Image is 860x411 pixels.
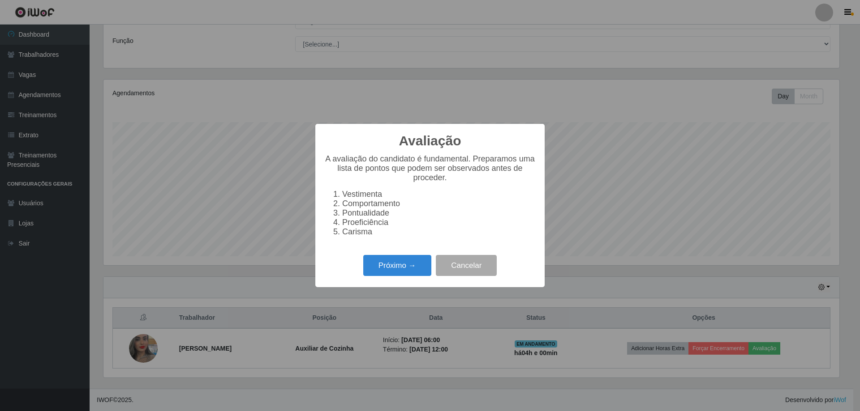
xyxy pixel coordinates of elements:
h2: Avaliação [399,133,461,149]
li: Vestimenta [342,190,536,199]
button: Cancelar [436,255,497,276]
li: Comportamento [342,199,536,208]
p: A avaliação do candidato é fundamental. Preparamos uma lista de pontos que podem ser observados a... [324,154,536,182]
li: Proeficiência [342,218,536,227]
button: Próximo → [363,255,431,276]
li: Pontualidade [342,208,536,218]
li: Carisma [342,227,536,237]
